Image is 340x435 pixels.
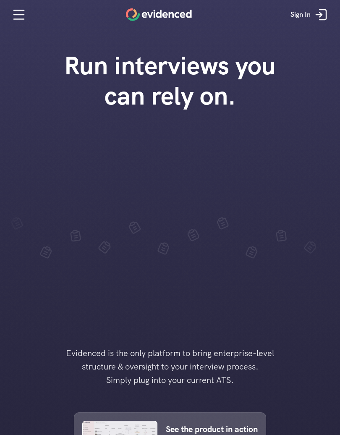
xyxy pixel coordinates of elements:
h4: Evidenced is the only platform to bring enterprise-level structure & oversight to your interview ... [52,346,288,387]
h1: Run interviews you can rely on. [50,50,290,111]
a: Sign In [284,2,336,27]
p: Sign In [290,9,311,20]
a: Home [126,8,192,21]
